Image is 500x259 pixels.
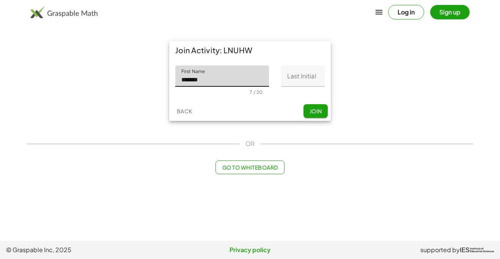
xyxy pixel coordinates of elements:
span: Go to Whiteboard [222,164,278,171]
button: Log in [388,5,424,19]
span: IES [460,246,470,254]
div: 7 / 20 [250,89,263,95]
span: © Graspable Inc, 2025 [6,245,169,254]
a: IESInstitute ofEducation Sciences [460,245,494,254]
a: Privacy policy [169,245,332,254]
button: Sign up [430,5,470,19]
span: supported by [420,245,460,254]
button: Back [172,104,197,118]
span: Back [176,108,192,114]
div: Join Activity: LNUHW [169,41,331,59]
button: Join [303,104,328,118]
span: Join [309,108,322,114]
span: Institute of Education Sciences [470,248,494,253]
span: OR [245,139,255,148]
button: Go to Whiteboard [215,160,284,174]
